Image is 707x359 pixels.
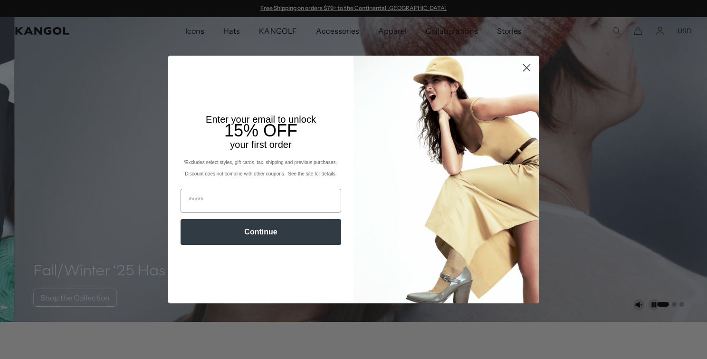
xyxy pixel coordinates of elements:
[230,139,291,150] span: your first order
[224,121,297,140] span: 15% OFF
[181,219,341,245] button: Continue
[518,59,535,76] button: Close dialog
[206,114,316,125] span: Enter your email to unlock
[181,189,341,213] input: Email
[183,160,338,176] span: *Excludes select styles, gift cards, tax, shipping and previous purchases. Discount does not comb...
[353,56,539,303] img: 93be19ad-e773-4382-80b9-c9d740c9197f.jpeg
